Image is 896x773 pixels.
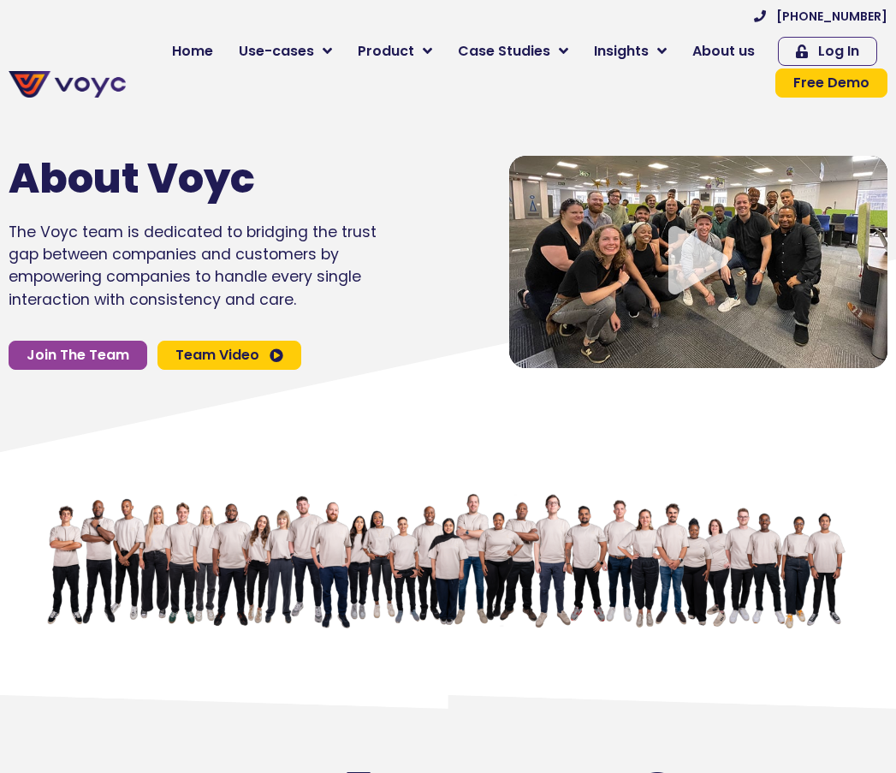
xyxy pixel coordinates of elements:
div: Video play button [664,226,733,297]
span: About us [692,41,755,62]
a: Join The Team [9,341,147,370]
a: Case Studies [445,34,581,68]
a: [PHONE_NUMBER] [754,10,887,22]
img: voyc-full-logo [9,71,126,98]
span: Insights [594,41,649,62]
a: Log In [778,37,877,66]
a: Home [159,34,226,68]
p: The Voyc team is dedicated to bridging the trust gap between companies and customers by empowerin... [9,221,381,312]
a: Insights [581,34,679,68]
span: Free Demo [793,76,869,90]
a: About us [679,34,768,68]
a: Use-cases [226,34,345,68]
span: Use-cases [239,41,314,62]
span: Home [172,41,213,62]
a: Free Demo [775,68,887,98]
a: Team Video [157,341,301,370]
span: [PHONE_NUMBER] [776,10,887,22]
h1: About Voyc [9,154,329,204]
a: Product [345,34,445,68]
span: Case Studies [458,41,550,62]
span: Product [358,41,414,62]
span: Log In [818,45,859,58]
span: Team Video [175,348,259,362]
span: Join The Team [27,348,129,362]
